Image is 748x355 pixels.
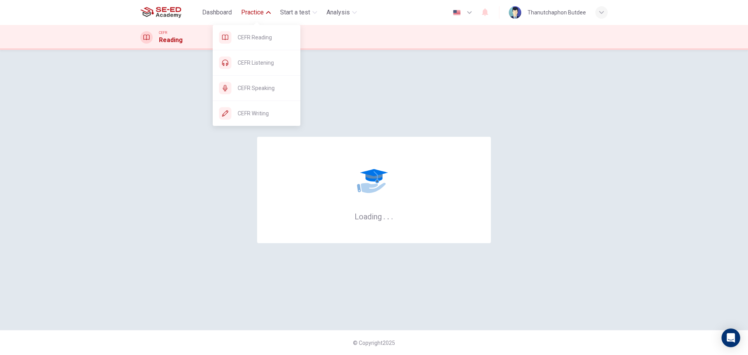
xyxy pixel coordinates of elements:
[241,8,264,17] span: Practice
[326,8,350,17] span: Analysis
[238,33,294,42] span: CEFR Reading
[355,211,393,221] h6: Loading
[280,8,310,17] span: Start a test
[238,5,274,19] button: Practice
[140,5,181,20] img: SE-ED Academy logo
[527,8,586,17] div: Thanutchaphon Butdee
[391,209,393,222] h6: .
[238,83,294,93] span: CEFR Speaking
[509,6,521,19] img: Profile picture
[323,5,360,19] button: Analysis
[387,209,390,222] h6: .
[213,25,300,50] div: CEFR Reading
[213,50,300,75] div: CEFR Listening
[722,329,740,347] div: Open Intercom Messenger
[238,58,294,67] span: CEFR Listening
[238,109,294,118] span: CEFR Writing
[159,30,167,35] span: CEFR
[159,35,183,45] h1: Reading
[277,5,320,19] button: Start a test
[353,340,395,346] span: © Copyright 2025
[199,5,235,19] button: Dashboard
[202,8,232,17] span: Dashboard
[383,209,386,222] h6: .
[213,76,300,101] div: CEFR Speaking
[140,5,199,20] a: SE-ED Academy logo
[452,10,462,16] img: en
[213,101,300,126] div: CEFR Writing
